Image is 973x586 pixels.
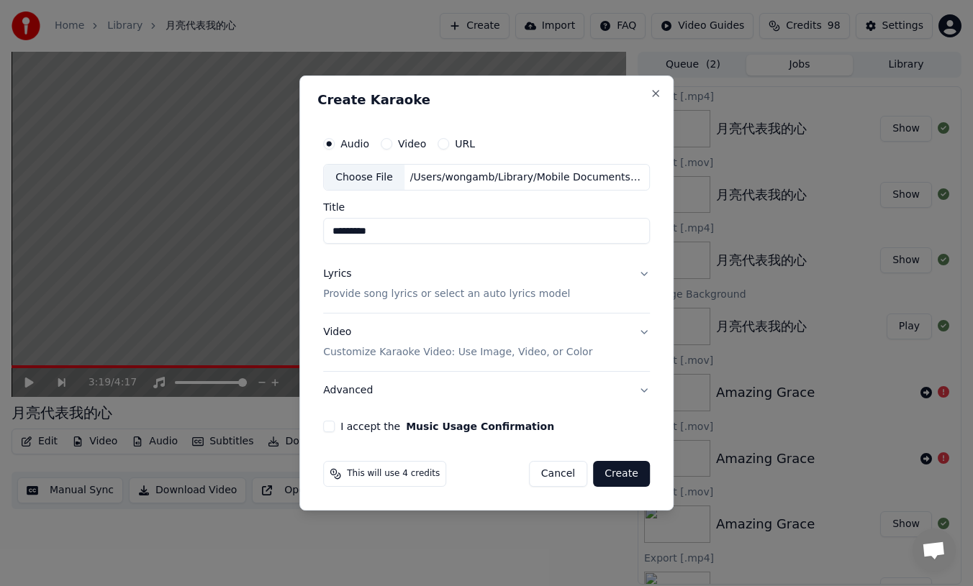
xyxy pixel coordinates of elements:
button: LyricsProvide song lyrics or select an auto lyrics model [323,256,650,313]
button: I accept the [406,421,554,431]
div: /Users/wongamb/Library/Mobile Documents/com~apple~CloudDocs/[DEMOGRAPHIC_DATA]/Song Accompaniment... [404,170,649,185]
div: Choose File [324,165,404,191]
label: Video [398,139,426,149]
label: Title [323,203,650,213]
label: Audio [340,139,369,149]
label: I accept the [340,421,554,431]
div: Video [323,326,592,360]
button: Create [593,461,650,487]
p: Customize Karaoke Video: Use Image, Video, or Color [323,345,592,360]
span: This will use 4 credits [347,468,440,480]
label: URL [455,139,475,149]
button: Cancel [529,461,587,487]
button: Advanced [323,372,650,409]
p: Provide song lyrics or select an auto lyrics model [323,288,570,302]
button: VideoCustomize Karaoke Video: Use Image, Video, or Color [323,314,650,372]
div: Lyrics [323,267,351,282]
h2: Create Karaoke [317,93,656,106]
